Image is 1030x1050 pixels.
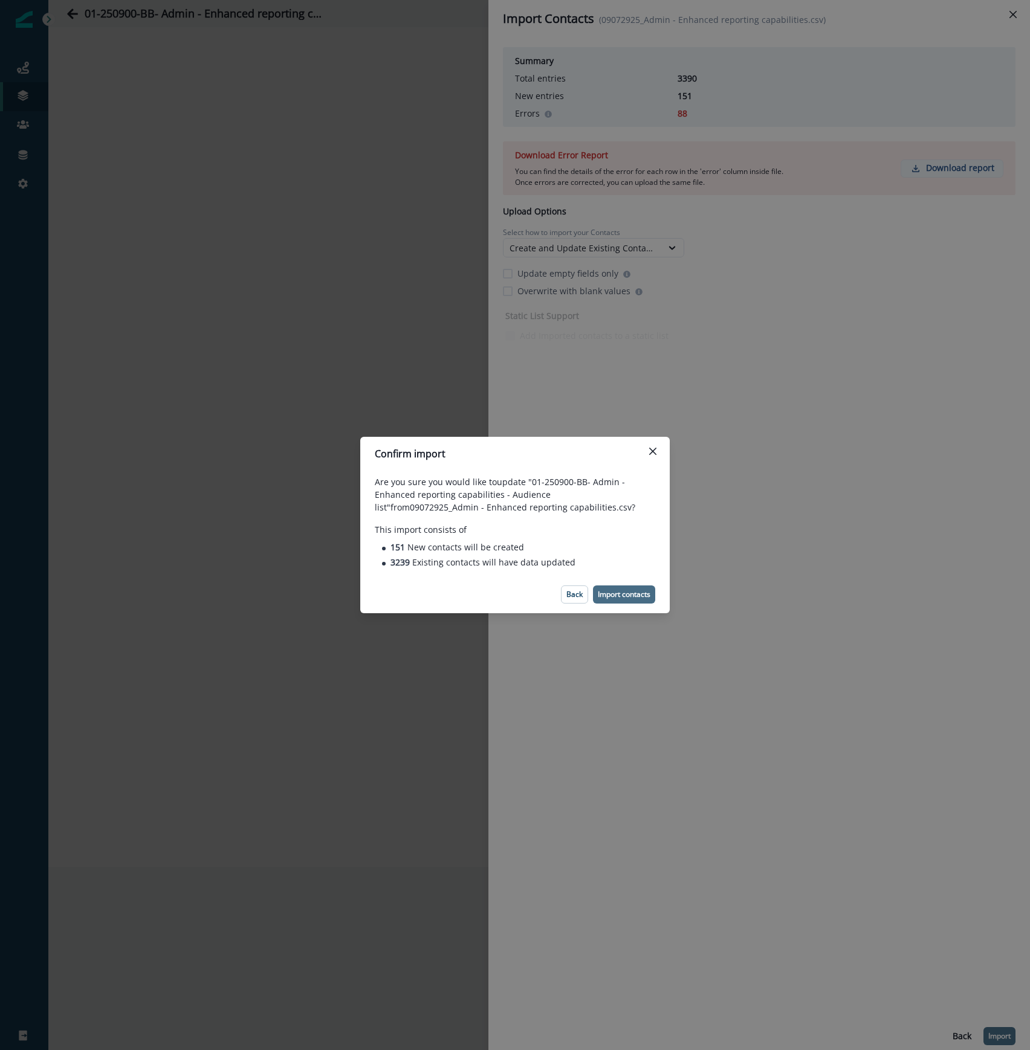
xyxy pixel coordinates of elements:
p: Import contacts [598,590,650,599]
p: Are you sure you would like to update "01-250900-BB- Admin - Enhanced reporting capabilities - Au... [375,475,655,514]
p: This import consists of [375,523,655,536]
button: Back [561,585,588,604]
p: Confirm import [375,446,445,461]
span: 151 [390,541,407,553]
span: 3239 [390,556,412,568]
p: Existing contacts will have data updated [390,556,575,568]
button: Import contacts [593,585,655,604]
p: New contacts will be created [390,541,524,553]
button: Close [643,442,662,461]
p: Back [566,590,583,599]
